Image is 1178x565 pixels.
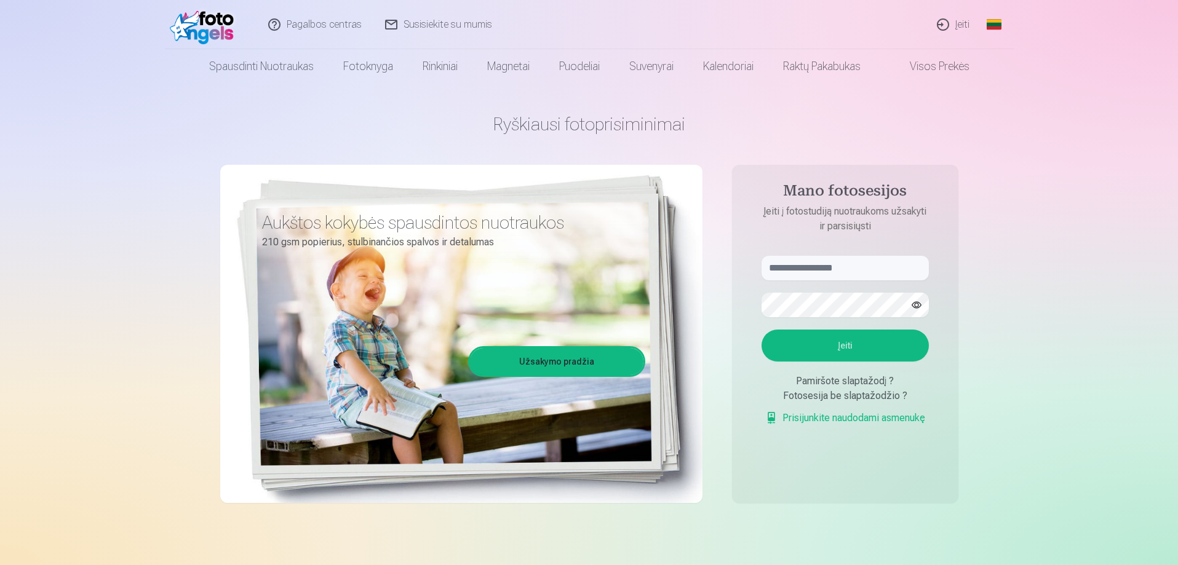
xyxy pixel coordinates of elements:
a: Kalendoriai [688,49,768,84]
h3: Aukštos kokybės spausdintos nuotraukos [262,211,636,234]
a: Magnetai [472,49,544,84]
a: Raktų pakabukas [768,49,875,84]
p: 210 gsm popierius, stulbinančios spalvos ir detalumas [262,234,636,251]
a: Prisijunkite naudodami asmenukę [765,411,925,425]
h1: Ryškiausi fotoprisiminimai [220,113,958,135]
a: Fotoknyga [328,49,408,84]
a: Puodeliai [544,49,615,84]
a: Visos prekės [875,49,984,84]
img: /fa2 [170,5,241,44]
div: Fotosesija be slaptažodžio ? [762,389,929,403]
a: Rinkiniai [408,49,472,84]
h4: Mano fotosesijos [749,182,941,204]
a: Užsakymo pradžia [470,348,643,375]
p: Įeiti į fotostudiją nuotraukoms užsakyti ir parsisiųsti [749,204,941,234]
a: Spausdinti nuotraukas [194,49,328,84]
a: Suvenyrai [615,49,688,84]
div: Pamiršote slaptažodį ? [762,374,929,389]
button: Įeiti [762,330,929,362]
